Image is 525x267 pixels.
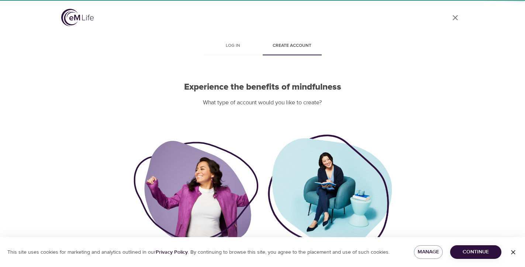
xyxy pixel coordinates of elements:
[134,82,392,93] h2: Experience the benefits of mindfulness
[414,245,443,259] button: Manage
[456,247,495,257] span: Continue
[208,42,258,50] span: Log in
[267,42,317,50] span: Create account
[446,9,464,27] a: close
[420,247,437,257] span: Manage
[61,9,94,26] img: logo
[450,245,501,259] button: Continue
[156,249,188,256] a: Privacy Policy
[134,98,392,107] p: What type of account would you like to create?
